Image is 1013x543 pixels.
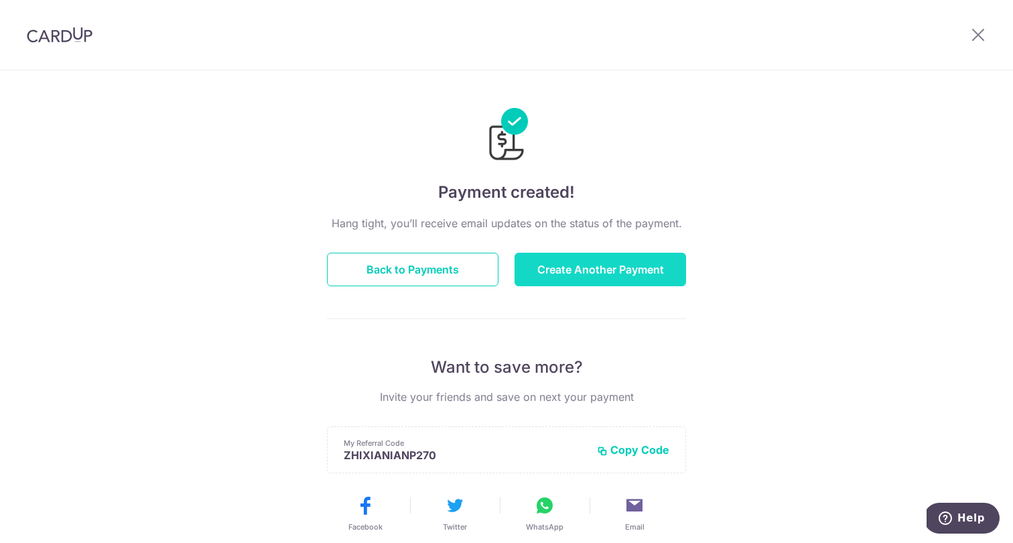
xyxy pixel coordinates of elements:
[597,443,669,457] button: Copy Code
[327,180,686,204] h4: Payment created!
[327,357,686,378] p: Want to save more?
[27,27,92,43] img: CardUp
[595,495,674,532] button: Email
[415,495,494,532] button: Twitter
[327,389,686,405] p: Invite your friends and save on next your payment
[327,253,498,286] button: Back to Payments
[927,503,1000,536] iframe: Opens a widget where you can find more information
[326,495,405,532] button: Facebook
[625,522,645,532] span: Email
[348,522,383,532] span: Facebook
[344,448,586,462] p: ZHIXIANIANP270
[485,108,528,164] img: Payments
[344,438,586,448] p: My Referral Code
[443,522,467,532] span: Twitter
[515,253,686,286] button: Create Another Payment
[505,495,584,532] button: WhatsApp
[327,215,686,231] p: Hang tight, you’ll receive email updates on the status of the payment.
[526,522,563,532] span: WhatsApp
